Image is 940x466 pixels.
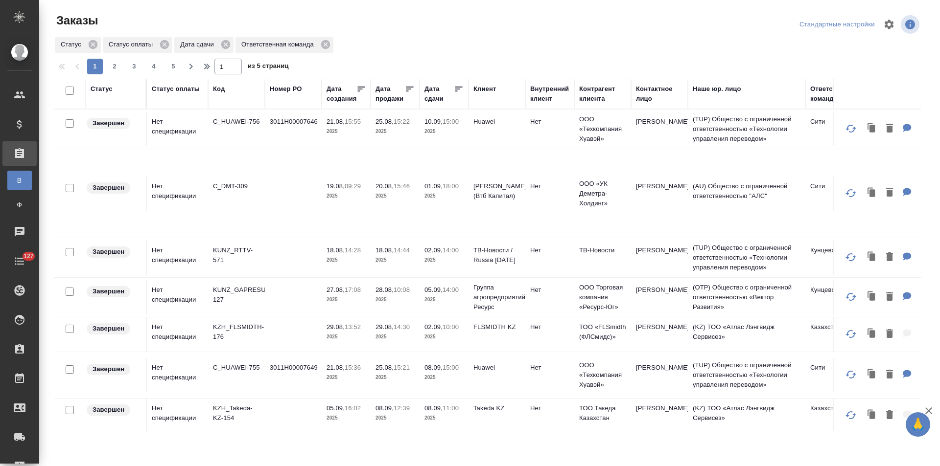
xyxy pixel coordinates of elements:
button: Обновить [839,363,863,386]
p: 02.09, [424,323,443,331]
div: Статус [55,37,101,53]
p: C_HUAWEI-756 [213,117,260,127]
button: Клонировать [863,247,881,267]
a: В [7,171,32,190]
p: 2025 [376,127,415,136]
div: Дата сдачи [174,37,234,53]
p: 29.08, [376,323,394,331]
p: Нет [530,285,569,295]
p: 18.08, [376,246,394,254]
p: 08.09, [424,404,443,412]
p: 2025 [327,332,366,342]
p: 2025 [376,373,415,382]
p: 18.08, [327,246,345,254]
td: Нет спецификации [147,112,208,146]
p: ООО «УК Деметра-Холдинг» [579,179,626,208]
button: Клонировать [863,287,881,307]
p: Завершен [93,364,124,374]
button: Удалить [881,247,898,267]
td: (OTP) Общество с ограниченной ответственностью «Вектор Развития» [688,278,805,317]
p: 2025 [327,255,366,265]
td: Казахстан [805,399,862,433]
p: Ответственная команда [241,40,317,49]
p: 10.09, [424,118,443,125]
div: Номер PO [270,84,302,94]
button: Клонировать [863,183,881,203]
td: Нет спецификации [147,317,208,352]
p: Huawei [473,363,520,373]
td: [PERSON_NAME] [631,177,688,211]
p: 25.08, [376,364,394,371]
p: KZH_Takeda-KZ-154 [213,403,260,423]
p: ООО «Техкомпания Хуавэй» [579,114,626,144]
p: 19.08, [327,182,345,190]
button: Клонировать [863,119,881,139]
p: 02.09, [424,246,443,254]
p: KUNZ_GAPRESURS-127 [213,285,260,305]
span: Посмотреть информацию [901,15,921,34]
p: 15:55 [345,118,361,125]
div: Выставляет КМ при направлении счета или после выполнения всех работ/сдачи заказа клиенту. Окончат... [86,363,141,376]
button: 🙏 [906,412,930,437]
p: 18:00 [443,182,459,190]
button: Обновить [839,322,863,346]
span: Ф [12,200,27,210]
td: Нет спецификации [147,358,208,392]
td: Сити [805,358,862,392]
td: 3011H00007646 [265,112,322,146]
p: Завершен [93,287,124,296]
p: 05.09, [327,404,345,412]
div: Статус оплаты [103,37,172,53]
td: (TUP) Общество с ограниченной ответственностью «Технологии управления переводом» [688,238,805,277]
button: Удалить [881,324,898,344]
td: Нет спецификации [147,241,208,275]
p: 15:00 [443,364,459,371]
p: 09:29 [345,182,361,190]
div: Дата сдачи [424,84,454,104]
div: split button [797,17,877,32]
td: 3011H00007649 [265,358,322,392]
p: 14:44 [394,246,410,254]
p: 2025 [327,373,366,382]
td: (TUP) Общество с ограниченной ответственностью «Технологии управления переводом» [688,110,805,149]
button: Клонировать [863,365,881,385]
p: Дата сдачи [180,40,217,49]
p: 29.08, [327,323,345,331]
td: Сити [805,112,862,146]
p: 2025 [327,127,366,136]
td: Казахстан [805,317,862,352]
p: Завершен [93,247,124,257]
p: KUNZ_RTTV-571 [213,245,260,265]
p: 2025 [376,191,415,201]
p: 2025 [424,127,464,136]
a: Ф [7,195,32,215]
p: Нет [530,403,569,413]
div: Внутренний клиент [530,84,569,104]
div: Ответственная команда [235,37,333,53]
button: Клонировать [863,324,881,344]
p: Завершен [93,118,124,128]
p: 10:00 [443,323,459,331]
span: Заказы [54,13,98,28]
div: Выставляет КМ при направлении счета или после выполнения всех работ/сдачи заказа клиенту. Окончат... [86,117,141,130]
p: Нет [530,181,569,191]
p: Takeda KZ [473,403,520,413]
button: 2 [107,59,122,74]
span: Настроить таблицу [877,13,901,36]
p: 08.09, [376,404,394,412]
div: Дата продажи [376,84,405,104]
p: 20.08, [376,182,394,190]
td: [PERSON_NAME] [631,112,688,146]
button: Обновить [839,181,863,205]
p: 17:08 [345,286,361,293]
span: 3 [126,62,142,71]
button: Для КМ: Салионова АО 252536 [898,247,916,267]
td: [PERSON_NAME] [631,241,688,275]
p: Нет [530,363,569,373]
p: Завершен [93,405,124,415]
p: 12:39 [394,404,410,412]
button: 5 [165,59,181,74]
p: 14:00 [443,286,459,293]
td: Нет спецификации [147,177,208,211]
p: C_HUAWEI-755 [213,363,260,373]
